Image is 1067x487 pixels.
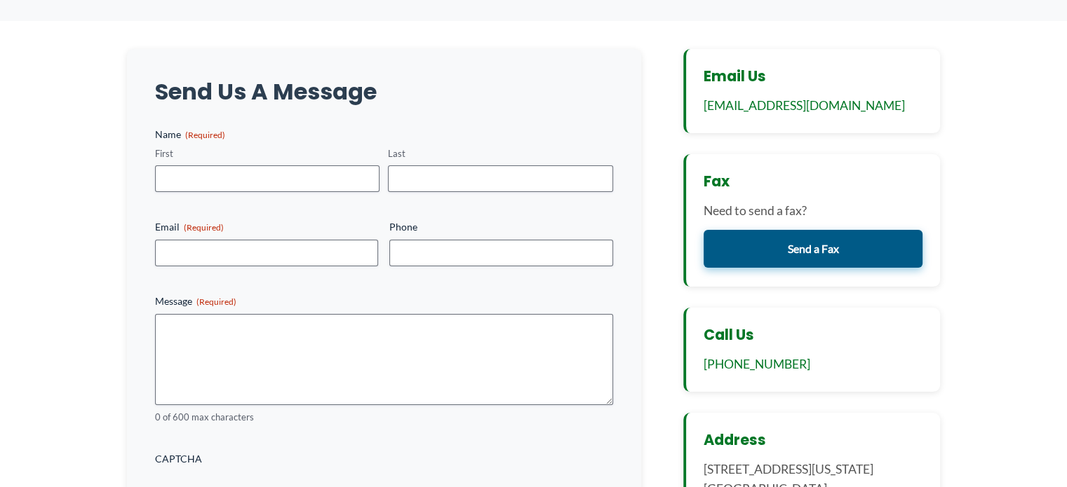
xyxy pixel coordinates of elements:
span: (Required) [196,296,236,307]
label: Email [155,220,379,234]
span: (Required) [184,222,224,233]
label: Last [388,147,613,160]
h3: Call Us [704,325,923,344]
label: Message [155,294,613,308]
a: [EMAIL_ADDRESS][DOMAIN_NAME] [704,98,905,113]
label: CAPTCHA [155,452,613,466]
div: 0 of 600 max characters [155,411,613,424]
label: Phone [389,220,613,234]
h3: Email Us [704,67,923,85]
h2: Send Us A Message [155,77,613,107]
label: First [155,147,380,160]
h3: Fax [704,172,923,191]
a: [PHONE_NUMBER] [704,357,810,371]
span: (Required) [185,130,225,140]
a: Send a Fax [704,230,923,268]
p: Need to send a fax? [704,201,923,221]
legend: Name [155,128,225,142]
h3: Address [704,430,923,449]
